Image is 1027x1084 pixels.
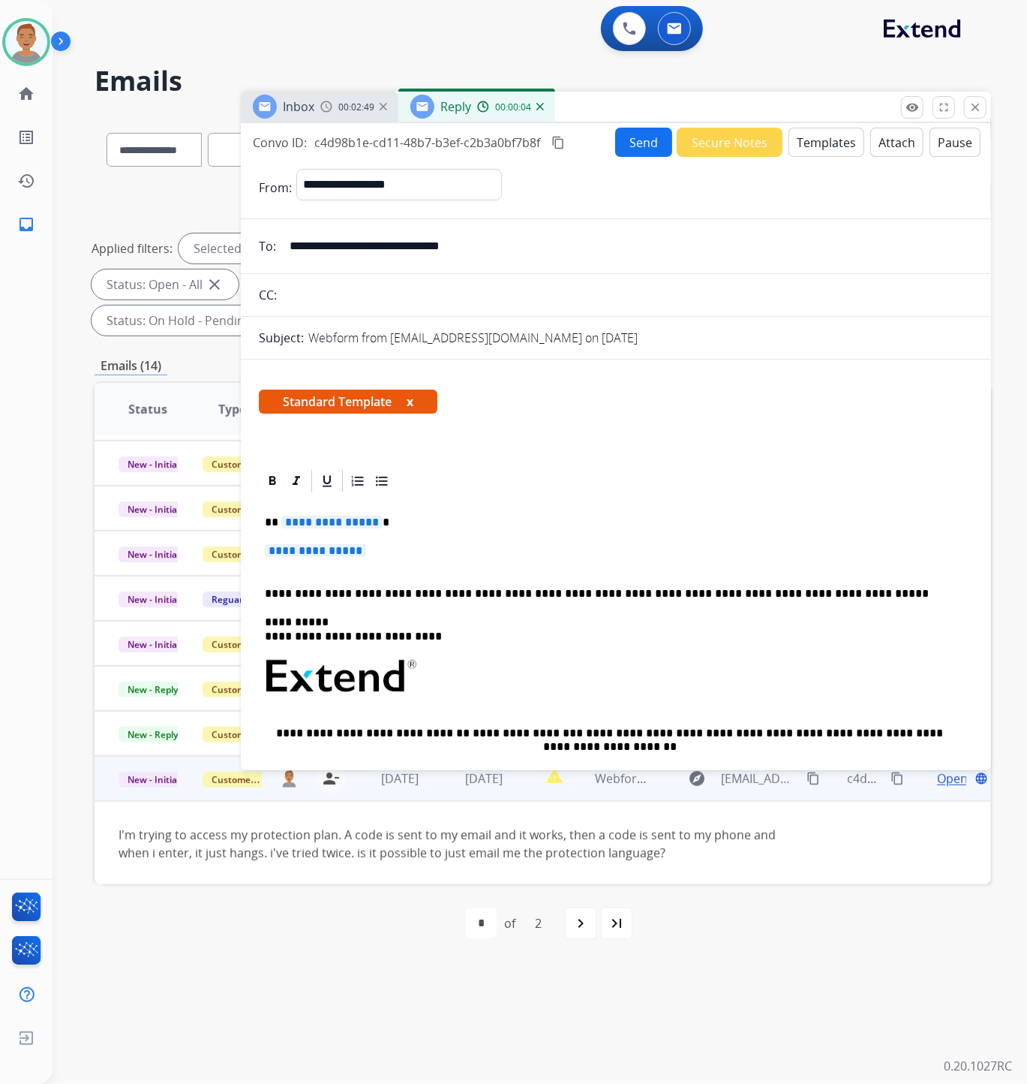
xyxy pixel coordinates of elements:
span: Status [129,400,168,418]
mat-icon: home [17,85,35,103]
mat-icon: content_copy [890,772,904,785]
span: Webform from [EMAIL_ADDRESS][DOMAIN_NAME] on [DATE] [595,770,935,787]
div: Bold [261,470,284,492]
span: Customer Support [203,637,300,652]
span: Reguard CS [203,592,271,607]
span: Customer Support [203,456,300,472]
mat-icon: language [974,772,988,785]
div: Underline [316,470,338,492]
span: Open [937,769,968,787]
span: New - Reply [119,727,187,742]
span: Customer Support [203,547,300,562]
span: Customer Support [203,727,300,742]
span: c4d98b1e-cd11-48b7-b3ef-c2b3a0bf7b8f [314,134,540,151]
div: Bullet List [371,470,393,492]
img: avatar [5,21,47,63]
span: 00:00:04 [495,101,531,113]
span: Inbox [283,98,314,115]
span: New - Initial [119,772,188,787]
p: Convo ID: [253,134,307,152]
button: Templates [788,128,864,157]
div: of [504,914,515,932]
div: Selected agents: 1 [179,233,311,263]
mat-icon: remove_red_eye [905,101,919,114]
mat-icon: person_remove [322,769,340,787]
span: Reply [440,98,471,115]
span: New - Initial [119,456,188,472]
span: [DATE] [466,770,503,787]
p: Subject: [259,329,304,347]
div: Status: Open - All [92,269,239,300]
span: New - Initial [119,501,188,517]
mat-icon: last_page [608,914,626,932]
mat-icon: history [17,172,35,190]
mat-icon: close [968,101,982,114]
span: [DATE] [382,770,419,787]
mat-icon: navigate_next [572,914,590,932]
p: Applied filters: [92,239,173,257]
span: Customer Support [203,501,300,517]
span: New - Reply [119,682,187,697]
span: New - Initial [119,637,188,652]
button: Pause [929,128,980,157]
mat-icon: close [206,276,224,294]
img: agent-avatar [281,769,298,787]
button: Secure Notes [677,128,782,157]
div: I'm trying to access my protection plan. A code is sent to my email and it works, then a code is ... [119,826,799,862]
span: [EMAIL_ADDRESS][DOMAIN_NAME] [721,769,798,787]
mat-icon: inbox [17,215,35,233]
mat-icon: fullscreen [937,101,950,114]
span: Type [218,400,246,418]
div: 2 [523,908,554,938]
div: Ordered List [347,470,369,492]
p: To: [259,237,276,255]
span: New - Initial [119,592,188,607]
button: x [407,393,413,411]
mat-icon: report_problem [545,767,563,785]
mat-icon: content_copy [806,772,820,785]
div: Italic [285,470,308,492]
span: Customer Support [203,772,300,787]
h2: Emails [95,66,991,96]
span: Standard Template [259,390,437,414]
mat-icon: content_copy [551,136,565,149]
mat-icon: explore [688,769,706,787]
span: New - Initial [119,547,188,562]
div: Status: On Hold - Pending Parts [92,306,320,336]
p: 0.20.1027RC [944,1057,1012,1075]
mat-icon: list_alt [17,128,35,146]
span: 00:02:49 [338,101,374,113]
button: Attach [870,128,923,157]
p: Webform from [EMAIL_ADDRESS][DOMAIN_NAME] on [DATE] [308,329,638,347]
p: From: [259,179,292,197]
p: CC: [259,286,277,304]
p: Emails (14) [95,357,167,375]
span: Customer Support [203,682,300,697]
button: Send [615,128,672,157]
